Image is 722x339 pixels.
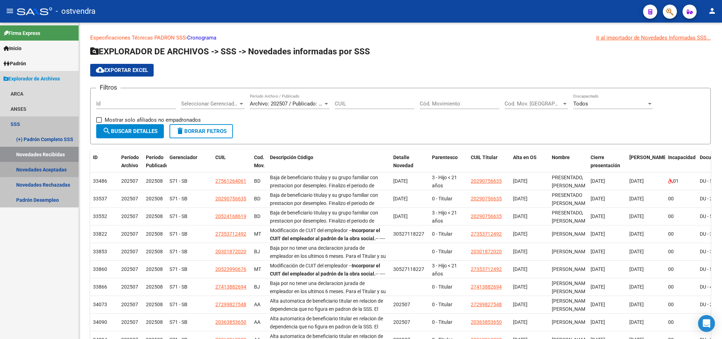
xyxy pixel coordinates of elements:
div: 00 [668,195,694,203]
span: [DATE] [591,302,605,307]
span: [DATE] [591,231,605,237]
span: BD [254,196,260,201]
datatable-header-cell: CUIL Titular [468,150,510,181]
span: Mostrar solo afiliados no empadronados [105,116,201,124]
span: [DATE] [513,319,527,325]
button: Borrar Filtros [169,124,233,138]
span: 0 - Titular [432,319,452,325]
span: Archivo: 202507 / Publicado: 202508 [250,101,335,107]
datatable-header-cell: Gerenciador [167,150,212,181]
span: Cod. Mov. [254,155,265,168]
datatable-header-cell: Cierre presentación [588,150,627,181]
div: 00 [668,248,694,256]
span: BD [254,213,260,219]
span: [DATE] [591,319,605,325]
span: Seleccionar Gerenciador [181,101,238,107]
span: S71 - SB [169,319,187,325]
span: 34073 [93,302,107,307]
span: 33822 [93,231,107,237]
span: S71 - SB [169,196,187,201]
span: Detalle Novedad [393,155,413,168]
span: Alta en OS [513,155,537,160]
mat-icon: delete [176,127,184,135]
span: [PERSON_NAME] [552,249,590,254]
span: 0 - Titular [432,284,452,290]
span: Baja de beneficiario titulay y su grupo familiar con prestacion por desempleo. Finalizo el period... [270,192,385,230]
span: 202508 [146,231,163,237]
span: 202507 [121,319,138,325]
span: [DATE] [629,266,644,272]
span: [PERSON_NAME] [PERSON_NAME] [552,298,590,312]
span: [DATE] [393,196,408,201]
span: Cierre presentación [591,155,620,168]
datatable-header-cell: CUIL [212,150,251,181]
span: Baja por no tener una declaracion jurada de empleador en los ultimos 6 meses. Para el Titular y s... [270,280,386,310]
span: [DATE] [629,284,644,290]
span: AA [254,302,260,307]
datatable-header-cell: Cod. Mov. [251,150,267,181]
span: 202507 [121,231,138,237]
span: 202508 [146,213,163,219]
datatable-header-cell: Fecha Nac. [627,150,665,181]
span: Gerenciador [169,155,197,160]
span: BD [254,178,260,184]
span: Descripción Código [270,155,313,160]
span: [PERSON_NAME] [552,231,590,237]
span: [DATE] [629,231,644,237]
span: [DATE] [393,213,408,219]
span: 20524168619 [215,213,246,219]
span: 202508 [146,284,163,290]
span: 20290756635 [471,196,502,201]
div: Open Intercom Messenger [698,315,715,332]
datatable-header-cell: Período Publicado [143,150,167,181]
span: Firma Express [4,29,40,37]
span: Exportar EXCEL [96,67,148,73]
span: AA [254,319,260,325]
span: PRESENTADO, [PERSON_NAME] [552,210,590,224]
span: [DATE] [629,249,644,254]
span: Explorador de Archivos [4,75,60,83]
span: 202508 [146,196,163,201]
span: PRESENTADO [PERSON_NAME] [552,192,590,206]
span: 30527118227 [393,231,424,237]
span: 27413882694 [215,284,246,290]
a: Especificaciones Técnicas PADRON SSS [90,35,186,41]
span: Todos [573,101,588,107]
span: [PERSON_NAME] [PERSON_NAME] [552,280,590,294]
span: 3 - Hijo < 21 años [432,175,457,188]
span: [DATE] [591,249,605,254]
span: 202507 [121,284,138,290]
span: 33486 [93,178,107,184]
span: [DATE] [591,178,605,184]
span: 202507 [121,266,138,272]
datatable-header-cell: Nombre [549,150,588,181]
span: 3 - Hijo < 21 años [432,210,457,224]
span: Modificación de CUIT del empleador -- -- ---- [270,228,385,241]
span: Baja de beneficiario titulay y su grupo familiar con prestacion por desempleo. Finalizo el period... [270,210,385,248]
span: 202507 [121,213,138,219]
span: 27353712492 [215,231,246,237]
span: 202508 [146,266,163,272]
span: 20290756635 [471,178,502,184]
span: ID [93,155,98,160]
span: Buscar Detalles [103,128,158,134]
datatable-header-cell: Descripción Código [267,150,390,181]
datatable-header-cell: ID [90,150,118,181]
span: Baja por no tener una declaracion jurada de empleador en los ultimos 6 meses. Para el Titular y s... [270,245,386,275]
button: Exportar EXCEL [90,64,154,77]
span: 27561264061 [215,178,246,184]
span: [DATE] [513,231,527,237]
span: [DATE] [513,178,527,184]
span: Nombre [552,155,570,160]
button: Buscar Detalles [96,124,164,138]
h3: Filtros [96,83,121,92]
span: - ostvendra [56,4,95,19]
span: 0 - Titular [432,249,452,254]
p: - [90,34,711,42]
span: Padrón [4,60,26,67]
div: 01 [668,177,694,185]
span: 27413882694 [471,284,502,290]
span: 27299827548 [471,302,502,307]
span: S71 - SB [169,302,187,307]
span: [DATE] [513,302,527,307]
